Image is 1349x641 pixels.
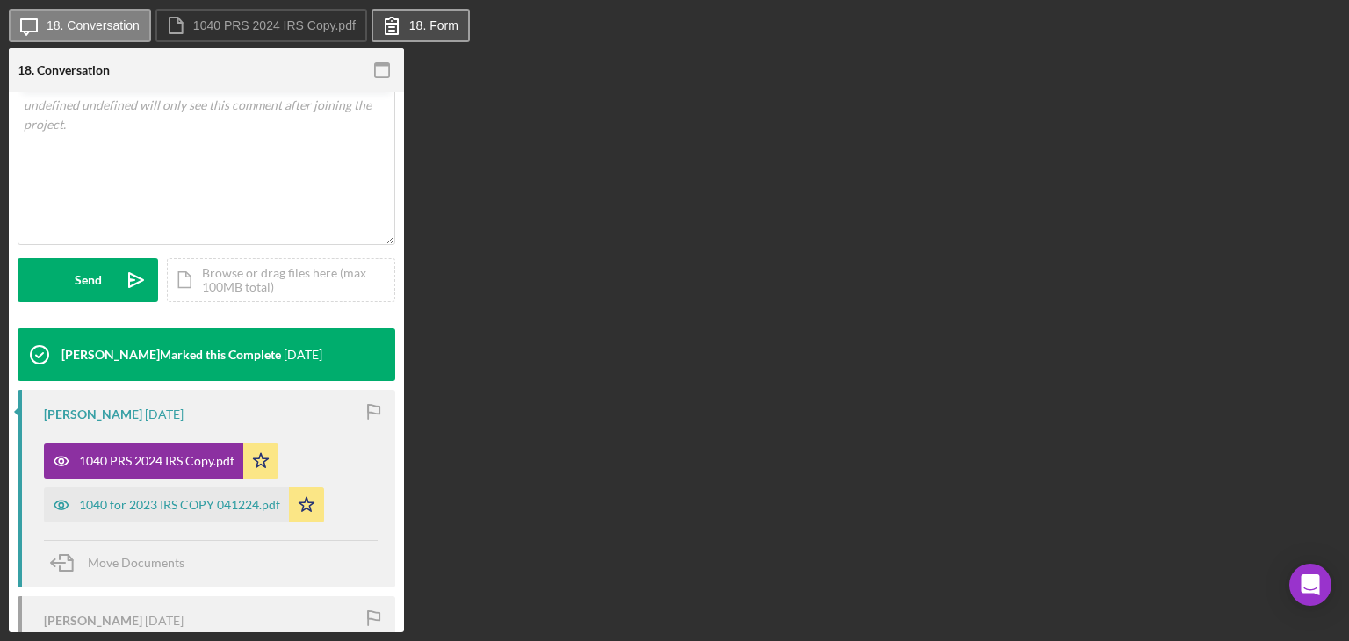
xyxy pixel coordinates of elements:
[155,9,367,42] button: 1040 PRS 2024 IRS Copy.pdf
[44,614,142,628] div: [PERSON_NAME]
[61,348,281,362] div: [PERSON_NAME] Marked this Complete
[44,407,142,421] div: [PERSON_NAME]
[75,258,102,302] div: Send
[44,541,202,585] button: Move Documents
[18,63,110,77] div: 18. Conversation
[372,9,470,42] button: 18. Form
[145,407,184,421] time: 2025-06-27 04:10
[284,348,322,362] time: 2025-06-30 19:52
[18,258,158,302] button: Send
[1289,564,1331,606] div: Open Intercom Messenger
[409,18,458,32] label: 18. Form
[88,555,184,570] span: Move Documents
[9,9,151,42] button: 18. Conversation
[79,498,280,512] div: 1040 for 2023 IRS COPY 041224.pdf
[193,18,356,32] label: 1040 PRS 2024 IRS Copy.pdf
[44,487,324,522] button: 1040 for 2023 IRS COPY 041224.pdf
[47,18,140,32] label: 18. Conversation
[79,454,234,468] div: 1040 PRS 2024 IRS Copy.pdf
[145,614,184,628] time: 2025-06-27 04:08
[44,443,278,479] button: 1040 PRS 2024 IRS Copy.pdf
